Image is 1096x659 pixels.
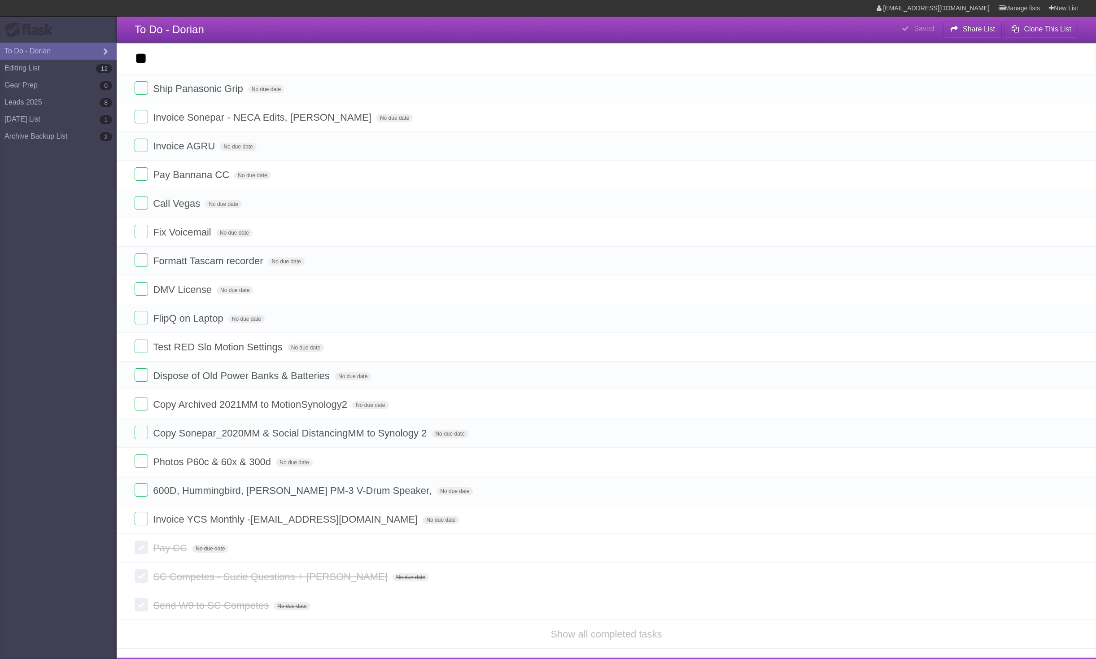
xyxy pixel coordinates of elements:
b: Saved [914,25,934,32]
span: Photos P60c & 60x & 300d [153,456,273,467]
span: No due date [393,573,429,581]
b: 12 [96,64,112,73]
span: No due date [192,545,228,553]
b: 0 [100,81,112,90]
b: 8 [100,98,112,107]
label: Done [135,483,148,497]
span: Pay CC [153,542,189,554]
span: No due date [248,85,284,93]
span: Ship Panasonic Grip [153,83,245,94]
span: Pay Bannana CC [153,169,231,180]
label: Done [135,541,148,554]
span: No due date [376,114,413,122]
span: SC Competes - Suzie Questions + [PERSON_NAME] [153,571,390,582]
label: Done [135,340,148,353]
span: Copy Sonepar_2020MM & Social DistancingMM to Synology 2 [153,428,429,439]
span: Dispose of Old Power Banks & Batteries [153,370,332,381]
div: Flask [4,22,58,38]
label: Done [135,397,148,410]
span: No due date [335,372,371,380]
label: Done [135,167,148,181]
span: No due date [228,315,265,323]
span: No due date [205,200,241,208]
span: No due date [437,487,473,495]
span: 600D, Hummingbird, [PERSON_NAME] PM-3 V-Drum Speaker, [153,485,434,496]
label: Done [135,139,148,152]
span: Invoice Sonepar - NECA Edits, [PERSON_NAME] [153,112,374,123]
span: No due date [234,171,271,179]
span: No due date [216,229,253,237]
label: Done [135,282,148,296]
b: Share List [963,25,995,33]
span: No due date [352,401,389,409]
label: Done [135,225,148,238]
span: No due date [217,286,253,294]
span: No due date [274,602,310,610]
label: Done [135,253,148,267]
a: Show all completed tasks [550,628,662,640]
span: Copy Archived 2021MM to MotionSynology2 [153,399,349,410]
button: Clone This List [1004,21,1078,37]
span: No due date [220,143,256,151]
b: 2 [100,132,112,141]
span: To Do - Dorian [135,23,204,35]
span: DMV License [153,284,214,295]
label: Done [135,454,148,468]
label: Done [135,81,148,95]
b: 1 [100,115,112,124]
span: Call Vegas [153,198,202,209]
span: No due date [268,257,305,266]
span: Formatt Tascam recorder [153,255,265,266]
label: Done [135,110,148,123]
label: Done [135,598,148,611]
span: FlipQ on Laptop [153,313,226,324]
label: Done [135,569,148,583]
label: Done [135,368,148,382]
span: No due date [432,430,468,438]
span: Send W9 to SC Competes [153,600,271,611]
label: Done [135,426,148,439]
button: Share List [943,21,1002,37]
b: Clone This List [1024,25,1071,33]
span: No due date [423,516,459,524]
span: Invoice AGRU [153,140,217,152]
span: No due date [288,344,324,352]
label: Done [135,311,148,324]
span: Invoice YCS Monthly - [EMAIL_ADDRESS][DOMAIN_NAME] [153,514,420,525]
label: Done [135,196,148,209]
span: Test RED Slo Motion Settings [153,341,285,353]
span: No due date [276,458,312,467]
span: Fix Voicemail [153,227,214,238]
label: Done [135,512,148,525]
